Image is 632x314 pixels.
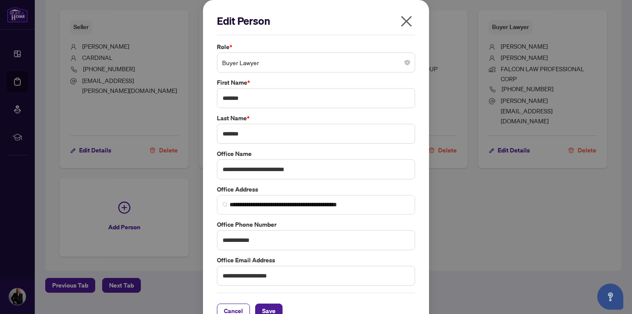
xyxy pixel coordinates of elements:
h2: Edit Person [217,14,415,28]
label: Office Phone Number [217,220,415,229]
label: First Name [217,78,415,87]
span: Buyer Lawyer [222,54,410,71]
span: close [399,14,413,28]
span: close-circle [405,60,410,65]
label: Last Name [217,113,415,123]
button: Open asap [597,284,623,310]
img: search_icon [223,202,228,207]
label: Office Name [217,149,415,159]
label: Role [217,42,415,52]
label: Office Email Address [217,255,415,265]
label: Office Address [217,185,415,194]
